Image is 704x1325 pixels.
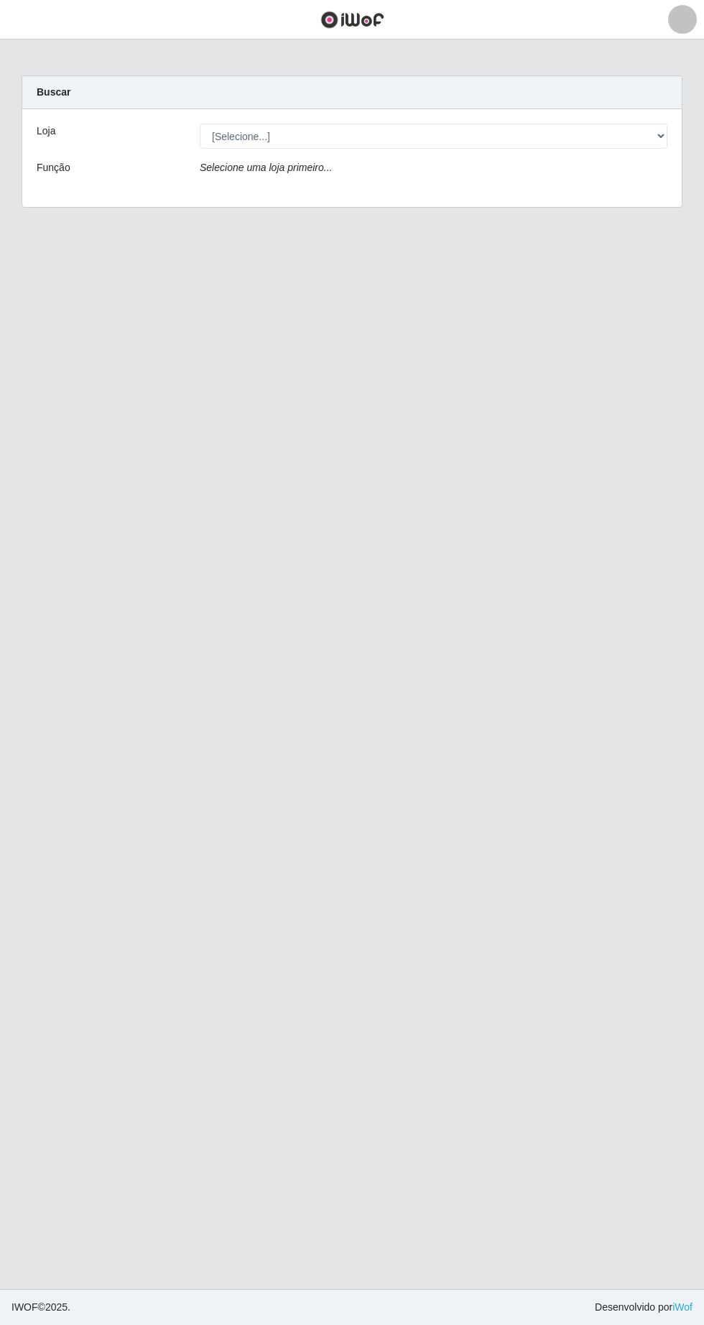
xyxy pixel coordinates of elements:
label: Loja [37,124,55,139]
img: CoreUI Logo [320,11,384,29]
span: IWOF [11,1301,38,1313]
label: Função [37,160,70,175]
span: Desenvolvido por [595,1300,693,1315]
i: Selecione uma loja primeiro... [200,162,332,173]
strong: Buscar [37,86,70,98]
span: © 2025 . [11,1300,70,1315]
a: iWof [672,1301,693,1313]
